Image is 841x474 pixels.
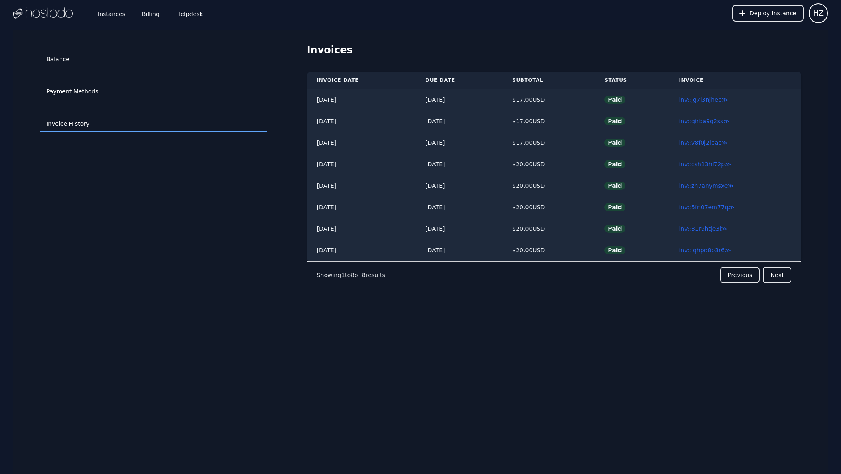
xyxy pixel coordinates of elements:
a: inv::5fn07em77q≫ [679,204,734,211]
td: [DATE] [307,89,415,111]
th: Subtotal [502,72,594,89]
span: 8 [351,272,355,278]
td: [DATE] [307,218,415,239]
span: 1 [341,272,345,278]
button: Deploy Instance [732,5,804,22]
div: $ 20.00 USD [512,160,585,168]
p: Showing to of results [317,271,385,279]
span: Paid [604,246,625,254]
nav: Pagination [307,261,801,288]
button: Next [763,267,791,283]
td: [DATE] [307,175,415,196]
span: Paid [604,225,625,233]
td: [DATE] [307,153,415,175]
div: $ 17.00 USD [512,139,585,147]
div: $ 20.00 USD [512,246,585,254]
a: inv::zh7anymsxe≫ [679,182,734,189]
div: $ 20.00 USD [512,225,585,233]
span: Paid [604,117,625,125]
div: $ 17.00 USD [512,117,585,125]
div: $ 20.00 USD [512,182,585,190]
span: 8 [362,272,366,278]
div: $ 17.00 USD [512,96,585,104]
span: Paid [604,160,625,168]
span: Paid [604,182,625,190]
td: [DATE] [415,196,502,218]
a: inv::girba9q2ss≫ [679,118,729,124]
td: [DATE] [415,153,502,175]
td: [DATE] [307,110,415,132]
span: Paid [604,203,625,211]
a: Balance [40,52,267,67]
img: Logo [13,7,73,19]
td: [DATE] [415,239,502,261]
td: [DATE] [415,89,502,111]
a: inv::lqhpd8p3r6≫ [679,247,731,254]
span: Paid [604,139,625,147]
h1: Invoices [307,43,801,62]
a: Payment Methods [40,84,267,100]
td: [DATE] [415,132,502,153]
button: Previous [720,267,760,283]
span: HZ [813,7,824,19]
td: [DATE] [307,196,415,218]
td: [DATE] [307,239,415,261]
td: [DATE] [415,110,502,132]
span: Paid [604,96,625,104]
button: User menu [809,3,828,23]
td: [DATE] [307,132,415,153]
a: inv::jg7i3njhep≫ [679,96,728,103]
th: Invoice [669,72,801,89]
div: $ 20.00 USD [512,203,585,211]
td: [DATE] [415,218,502,239]
th: Status [594,72,669,89]
td: [DATE] [415,175,502,196]
a: inv::v8f0j2ipac≫ [679,139,727,146]
th: Due Date [415,72,502,89]
a: inv::csh13hl72p≫ [679,161,731,168]
a: inv::31r9htje3l≫ [679,225,727,232]
th: Invoice Date [307,72,415,89]
a: Invoice History [40,116,267,132]
span: Deploy Instance [750,9,796,17]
